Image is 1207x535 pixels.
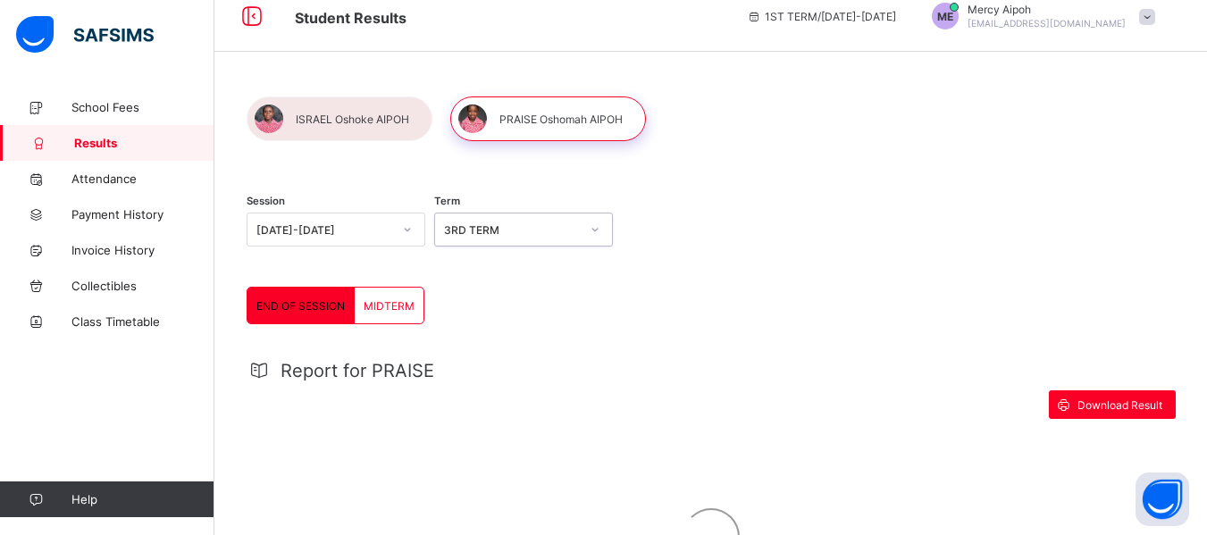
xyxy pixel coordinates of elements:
[295,9,407,27] span: Student Results
[968,3,1126,16] span: Mercy Aipoh
[71,207,214,222] span: Payment History
[74,136,214,150] span: Results
[71,171,214,186] span: Attendance
[937,10,953,23] span: ME
[434,195,460,207] span: Term
[1077,398,1162,412] span: Download Result
[1136,472,1189,526] button: Open asap
[71,279,214,293] span: Collectibles
[71,492,214,506] span: Help
[256,223,392,237] div: [DATE]-[DATE]
[16,16,154,54] img: safsims
[256,299,345,313] span: END OF SESSION
[968,18,1126,29] span: [EMAIL_ADDRESS][DOMAIN_NAME]
[914,3,1164,29] div: MercyAipoh
[364,299,415,313] span: MIDTERM
[71,100,214,114] span: School Fees
[71,314,214,329] span: Class Timetable
[71,243,214,257] span: Invoice History
[444,223,580,237] div: 3RD TERM
[247,195,285,207] span: Session
[747,10,896,23] span: session/term information
[281,360,434,381] span: Report for PRAISE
